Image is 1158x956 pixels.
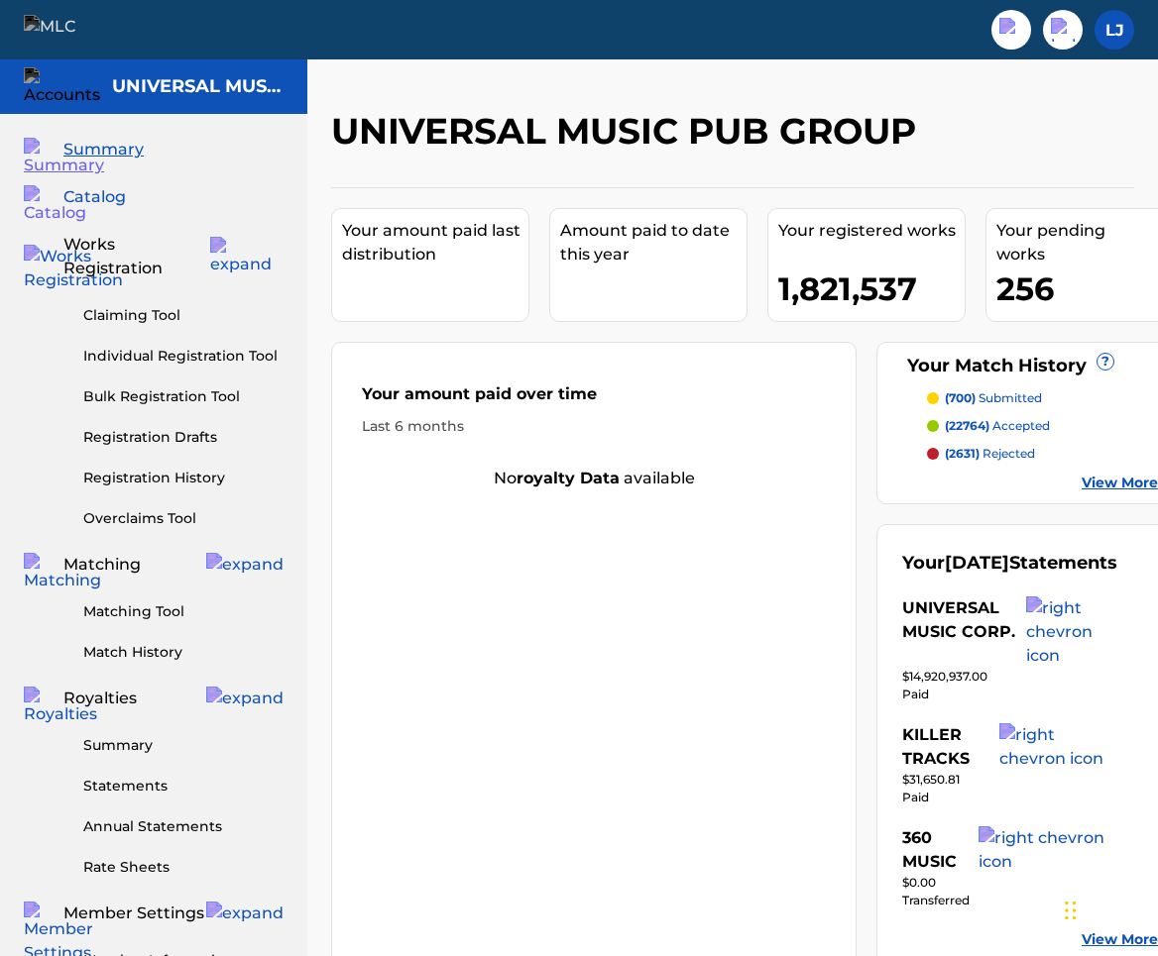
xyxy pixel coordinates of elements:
[991,10,1031,50] a: Public Search
[63,185,126,209] span: Catalog
[778,266,965,311] div: 1,821,537
[63,233,210,280] span: Works Registration
[902,874,1119,892] div: $0.00
[927,445,1158,463] a: (2631) rejected
[83,305,284,326] a: Claiming Tool
[945,446,980,461] span: (2631)
[902,686,1119,703] div: Paid
[83,857,284,878] a: Rate Sheets
[362,416,826,437] div: Last 6 months
[927,417,1158,435] a: (22764) accepted
[945,445,1035,463] p: rejected
[83,508,284,529] a: Overclaims Tool
[24,553,101,592] img: Matching
[83,386,284,407] a: Bulk Registration Tool
[1051,18,1075,42] img: help
[210,237,284,276] img: expand
[24,687,97,726] img: Royalties
[999,723,1119,771] img: right chevron icon
[1065,881,1077,940] div: Drag
[902,826,1119,909] a: 360 MUSICright chevron icon$0.00Transferred
[902,826,979,874] div: 360 MUSIC
[945,390,976,405] span: (700)
[902,789,1119,806] div: Paid
[63,553,141,577] span: Matching
[206,553,284,577] img: expand
[902,771,1119,789] div: $31,650.81
[999,18,1023,42] img: search
[206,687,284,710] img: expand
[83,468,284,488] a: Registration History
[342,219,528,266] div: Your amount paid last distribution
[902,353,1158,379] div: Your Match History
[1082,473,1158,493] a: View More
[24,67,100,107] img: Accounts
[63,138,144,161] span: Summary
[83,735,284,756] a: Summary
[945,417,1050,435] p: accepted
[83,776,284,797] a: Statements
[560,219,747,266] div: Amount paid to date this year
[902,596,1119,703] a: UNIVERSAL MUSIC CORP.right chevron icon$14,920,937.00Paid
[945,552,1009,574] span: [DATE]
[902,596,1026,668] div: UNIVERSAL MUSIC CORP.
[112,75,284,98] h5: UNIVERSAL MUSIC PUB GROUP
[24,185,86,225] img: Catalog
[362,382,826,416] div: Your amount paid over time
[979,826,1119,874] img: right chevron icon
[24,245,123,292] img: Works Registration
[1098,354,1113,370] span: ?
[902,550,1117,577] div: Your Statements
[24,15,100,44] img: MLC Logo
[24,138,144,161] a: SummarySummary
[1026,596,1120,668] img: right chevron icon
[83,816,284,837] a: Annual Statements
[778,219,965,243] div: Your registered works
[1043,10,1083,50] div: Help
[945,418,989,433] span: (22764)
[24,185,126,209] a: CatalogCatalog
[83,601,284,622] a: Matching Tool
[332,467,856,490] div: No available
[206,902,284,925] img: expand
[902,723,999,771] div: KILLER TRACKS
[517,469,620,487] strong: royalty data
[83,346,284,367] a: Individual Registration Tool
[902,668,1119,686] div: $14,920,937.00
[63,902,204,925] span: Member Settings
[1059,861,1158,956] iframe: Chat Widget
[24,138,104,177] img: Summary
[331,109,926,154] h2: UNIVERSAL MUSIC PUB GROUP
[927,389,1158,407] a: (700) submitted
[902,892,1119,909] div: Transferred
[63,687,137,710] span: Royalties
[1095,10,1134,50] div: User Menu
[945,389,1042,407] p: submitted
[902,723,1119,806] a: KILLER TRACKSright chevron icon$31,650.81Paid
[83,642,284,663] a: Match History
[83,427,284,448] a: Registration Drafts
